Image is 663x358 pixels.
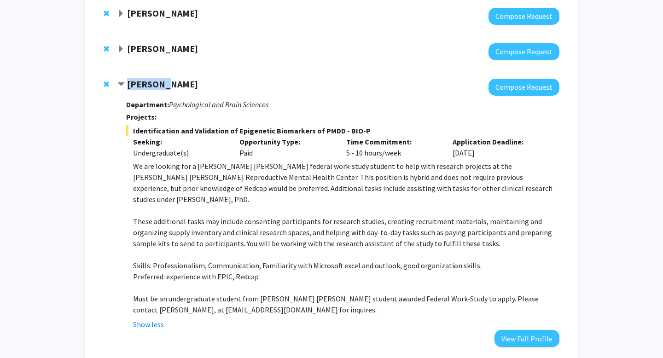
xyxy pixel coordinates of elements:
button: Show less [133,319,164,330]
span: Expand Amir Kashani Bookmark [117,10,125,17]
p: These additional tasks may include consenting participants for research studies, creating recruit... [133,216,559,249]
span: Remove Amir Kashani from bookmarks [104,10,109,17]
p: Must be an undergraduate student from [PERSON_NAME] [PERSON_NAME] student awarded Federal Work-St... [133,293,559,315]
button: Compose Request to Amir Kashani [489,8,559,25]
i: Psychological and Brain Sciences [169,100,268,109]
iframe: Chat [7,317,39,351]
div: 5 - 10 hours/week [339,136,446,158]
p: Skills: Professionalism, Communication, Familiarity with Microsoft excel and outlook, good organi... [133,260,559,271]
strong: [PERSON_NAME] [127,7,198,19]
button: View Full Profile [494,330,559,347]
p: Time Commitment: [346,136,439,147]
p: Seeking: [133,136,226,147]
button: Compose Request to Victoria Paone [489,79,559,96]
div: [DATE] [446,136,552,158]
div: Paid [233,136,339,158]
p: We are looking for a [PERSON_NAME] [PERSON_NAME] federal work-study student to help with research... [133,161,559,205]
button: Compose Request to Carlos Romo [489,43,559,60]
strong: Projects: [126,112,157,121]
p: Opportunity Type: [239,136,332,147]
strong: [PERSON_NAME] [127,43,198,54]
span: Identification and Validation of Epigenetic Biomarkers of PMDD - BIO-P [126,125,559,136]
span: Expand Carlos Romo Bookmark [117,46,125,53]
strong: [PERSON_NAME] [127,78,198,90]
span: Remove Victoria Paone from bookmarks [104,81,109,88]
strong: Department: [126,100,169,109]
p: Preferred: experience with EPIC, Redcap [133,271,559,282]
div: Undergraduate(s) [133,147,226,158]
p: Application Deadline: [453,136,546,147]
span: Remove Carlos Romo from bookmarks [104,45,109,52]
span: Contract Victoria Paone Bookmark [117,81,125,88]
